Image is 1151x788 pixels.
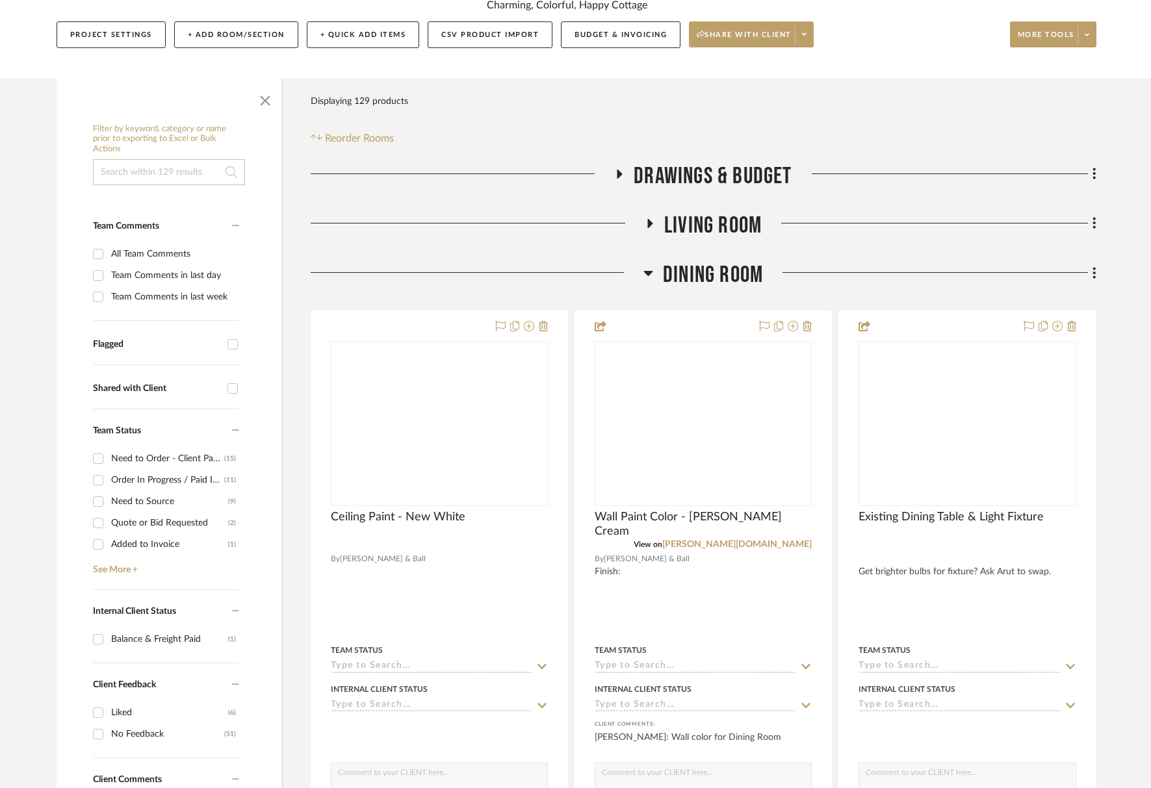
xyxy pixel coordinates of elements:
[57,21,166,48] button: Project Settings
[93,607,176,616] span: Internal Client Status
[325,131,394,146] span: Reorder Rooms
[111,534,228,555] div: Added to Invoice
[595,683,692,695] div: Internal Client Status
[224,724,236,744] div: (51)
[1018,30,1074,49] span: More tools
[662,540,812,549] a: [PERSON_NAME][DOMAIN_NAME]
[111,702,228,723] div: Liked
[311,131,394,146] button: Reorder Rooms
[604,553,690,565] span: [PERSON_NAME] & Ball
[331,510,465,524] span: Ceiling Paint - New White
[595,661,796,673] input: Type to Search…
[859,644,911,656] div: Team Status
[111,724,224,744] div: No Feedback
[331,661,532,673] input: Type to Search…
[111,470,224,490] div: Order In Progress / Paid In Full w/ Freight, No Balance due
[228,629,236,650] div: (1)
[307,21,420,48] button: + Quick Add Items
[859,683,955,695] div: Internal Client Status
[595,510,812,539] span: Wall Paint Color - [PERSON_NAME] Cream
[228,534,236,555] div: (1)
[111,629,228,650] div: Balance & Freight Paid
[111,491,228,512] div: Need to Source
[93,159,245,185] input: Search within 129 results
[174,21,298,48] button: + Add Room/Section
[252,85,278,111] button: Close
[111,286,236,307] div: Team Comments in last week
[93,222,159,231] span: Team Comments
[111,244,236,264] div: All Team Comments
[93,339,221,350] div: Flagged
[228,491,236,512] div: (9)
[228,513,236,533] div: (2)
[428,21,552,48] button: CSV Product Import
[311,88,408,114] div: Displaying 129 products
[224,448,236,469] div: (15)
[689,21,814,47] button: Share with client
[1010,21,1096,47] button: More tools
[595,553,604,565] span: By
[228,702,236,723] div: (6)
[93,383,221,394] div: Shared with Client
[111,513,228,533] div: Quote or Bid Requested
[663,261,763,289] span: Dining Room
[93,124,245,155] h6: Filter by keyword, category or name prior to exporting to Excel or Bulk Actions
[859,661,1060,673] input: Type to Search…
[93,426,141,435] span: Team Status
[111,265,236,286] div: Team Comments in last day
[331,700,532,712] input: Type to Search…
[90,555,239,576] a: See More +
[331,644,383,656] div: Team Status
[664,212,762,240] span: Living Room
[93,680,156,689] span: Client Feedback
[595,700,796,712] input: Type to Search…
[561,21,680,48] button: Budget & Invoicing
[859,510,1044,524] span: Existing Dining Table & Light Fixture
[595,644,647,656] div: Team Status
[697,30,792,49] span: Share with client
[331,683,428,695] div: Internal Client Status
[634,540,662,548] span: View on
[634,162,792,190] span: Drawings & Budget
[340,553,426,565] span: [PERSON_NAME] & Ball
[859,700,1060,712] input: Type to Search…
[111,448,224,469] div: Need to Order - Client Payment Received
[595,731,812,757] div: [PERSON_NAME]: Wall color for Dining Room
[331,553,340,565] span: By
[224,470,236,490] div: (11)
[93,775,162,784] span: Client Comments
